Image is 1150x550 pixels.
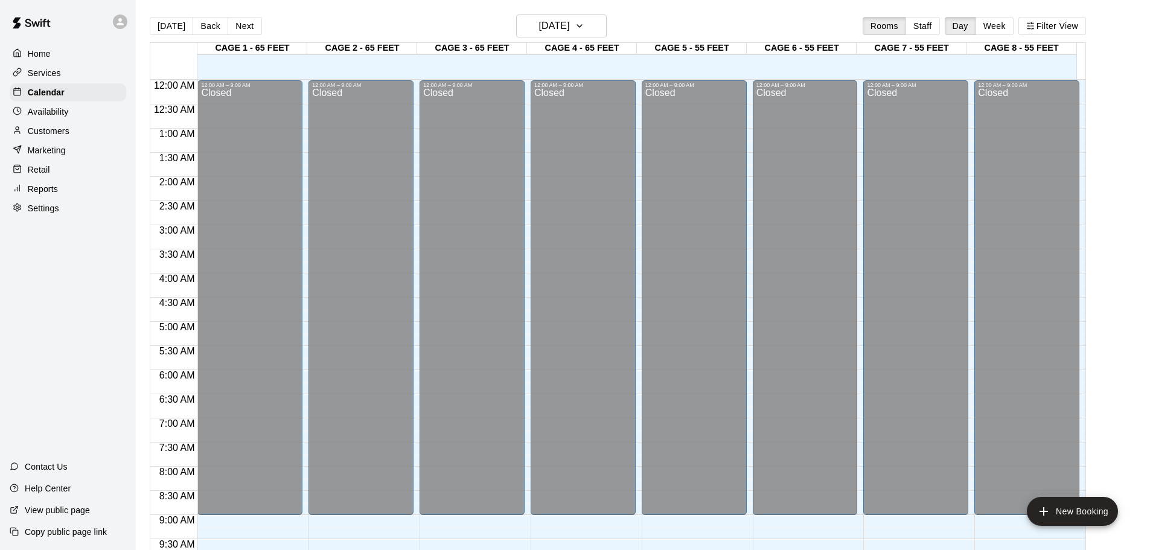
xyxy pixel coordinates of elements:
p: Settings [28,202,59,214]
div: CAGE 5 - 55 FEET [637,43,747,54]
button: [DATE] [150,17,193,35]
div: 12:00 AM – 9:00 AM: Closed [863,80,968,515]
span: 9:30 AM [156,539,198,549]
button: Week [976,17,1014,35]
div: 12:00 AM – 9:00 AM: Closed [420,80,525,515]
p: Customers [28,125,69,137]
h6: [DATE] [539,18,570,34]
span: 7:00 AM [156,418,198,429]
div: CAGE 8 - 55 FEET [966,43,1076,54]
div: 12:00 AM – 9:00 AM: Closed [531,80,636,515]
div: 12:00 AM – 9:00 AM [201,82,299,88]
div: Closed [534,88,632,519]
div: 12:00 AM – 9:00 AM: Closed [753,80,858,515]
span: 4:00 AM [156,273,198,284]
div: Closed [645,88,743,519]
div: Closed [978,88,1076,519]
a: Customers [10,122,126,140]
button: Staff [906,17,940,35]
button: Next [228,17,261,35]
span: 3:00 AM [156,225,198,235]
p: Home [28,48,51,60]
div: 12:00 AM – 9:00 AM [534,82,632,88]
span: 8:30 AM [156,491,198,501]
span: 5:30 AM [156,346,198,356]
span: 8:00 AM [156,467,198,477]
span: 6:30 AM [156,394,198,405]
div: Closed [867,88,965,519]
button: Rooms [863,17,906,35]
button: add [1027,497,1118,526]
button: Back [193,17,228,35]
span: 4:30 AM [156,298,198,308]
div: Closed [312,88,410,519]
div: 12:00 AM – 9:00 AM [756,82,854,88]
a: Settings [10,199,126,217]
span: 2:30 AM [156,201,198,211]
div: Closed [201,88,299,519]
span: 2:00 AM [156,177,198,187]
p: Retail [28,164,50,176]
span: 7:30 AM [156,443,198,453]
span: 12:30 AM [151,104,198,115]
a: Calendar [10,83,126,101]
div: 12:00 AM – 9:00 AM: Closed [974,80,1079,515]
span: 1:30 AM [156,153,198,163]
a: Retail [10,161,126,179]
div: CAGE 7 - 55 FEET [857,43,966,54]
p: Availability [28,106,69,118]
div: CAGE 1 - 65 FEET [197,43,307,54]
span: 5:00 AM [156,322,198,332]
a: Services [10,64,126,82]
div: 12:00 AM – 9:00 AM [978,82,1076,88]
p: Reports [28,183,58,195]
div: 12:00 AM – 9:00 AM: Closed [308,80,414,515]
p: Contact Us [25,461,68,473]
a: Reports [10,180,126,198]
div: CAGE 4 - 65 FEET [527,43,637,54]
span: 12:00 AM [151,80,198,91]
div: 12:00 AM – 9:00 AM: Closed [197,80,302,515]
p: Marketing [28,144,66,156]
p: Help Center [25,482,71,494]
div: 12:00 AM – 9:00 AM: Closed [642,80,747,515]
div: CAGE 2 - 65 FEET [307,43,417,54]
div: Closed [756,88,854,519]
div: CAGE 3 - 65 FEET [417,43,527,54]
span: 9:00 AM [156,515,198,525]
span: 3:30 AM [156,249,198,260]
span: 1:00 AM [156,129,198,139]
div: 12:00 AM – 9:00 AM [423,82,521,88]
span: 6:00 AM [156,370,198,380]
button: [DATE] [516,14,607,37]
a: Home [10,45,126,63]
p: Calendar [28,86,65,98]
a: Marketing [10,141,126,159]
p: View public page [25,504,90,516]
button: Filter View [1018,17,1086,35]
p: Copy public page link [25,526,107,538]
div: CAGE 6 - 55 FEET [747,43,857,54]
div: 12:00 AM – 9:00 AM [312,82,410,88]
p: Services [28,67,61,79]
button: Day [945,17,976,35]
div: 12:00 AM – 9:00 AM [867,82,965,88]
a: Availability [10,103,126,121]
div: Closed [423,88,521,519]
div: 12:00 AM – 9:00 AM [645,82,743,88]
